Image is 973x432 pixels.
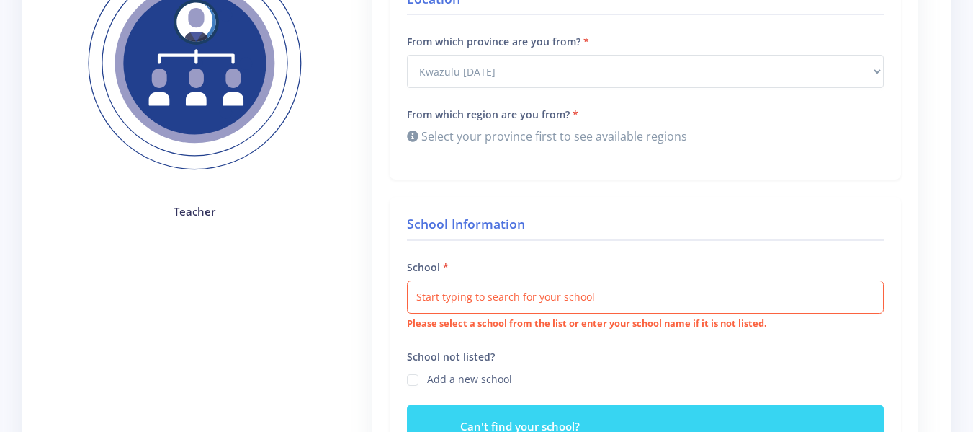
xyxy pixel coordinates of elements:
label: School [407,260,449,275]
label: School not listed? [407,349,495,364]
label: From which region are you from? [407,107,578,122]
strong: Please select a school from the list or enter your school name if it is not listed. [407,317,767,330]
label: From which province are you from? [407,34,589,49]
input: Start typing to search for your school [407,281,884,314]
label: Add a new school [427,371,512,383]
div: Select your province first to see available regions [407,128,884,145]
h4: School Information [407,214,884,240]
h4: Teacher [66,203,323,220]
